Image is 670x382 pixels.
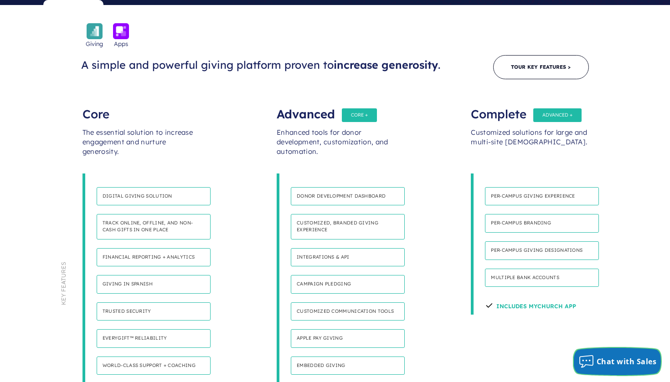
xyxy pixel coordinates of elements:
[277,101,393,119] div: Advanced
[97,357,211,375] h4: World-class support + coaching
[97,214,211,239] h4: Track online, offline, and non-cash gifts in one place
[471,119,588,173] div: Customized solutions for large and multi-site [DEMOGRAPHIC_DATA].
[277,119,393,173] div: Enhanced tools for donor development, customization, and automation.
[291,329,405,348] h4: Apple Pay Giving
[485,269,599,287] h4: Multiple bank accounts
[82,119,199,173] div: The essential solution to increase engagement and nurture generosity.
[574,348,661,375] button: Chat with Sales
[485,295,576,315] h4: Includes Mychurch App
[97,187,211,206] h4: Digital giving solution
[471,101,588,119] div: Complete
[82,101,199,119] div: Core
[291,357,405,375] h4: Embedded Giving
[291,248,405,267] h4: Integrations & API
[291,187,405,206] h4: Donor development dashboard
[86,39,103,48] span: Giving
[81,58,449,72] h3: A simple and powerful giving platform proven to .
[597,357,657,367] span: Chat with Sales
[485,214,599,233] h4: Per-campus branding
[97,302,211,321] h4: Trusted security
[334,58,438,71] span: increase generosity
[87,23,103,39] img: icon_giving-bckgrnd-600x600-1.png
[97,275,211,294] h4: Giving in Spanish
[485,187,599,206] h4: Per-Campus giving experience
[113,23,129,39] img: icon_apps-bckgrnd-600x600-1.png
[291,214,405,239] h4: Customized, branded giving experience
[291,275,405,294] h4: Campaign pledging
[291,302,405,321] h4: Customized communication tools
[97,329,211,348] h4: Everygift™ Reliability
[493,55,589,79] a: Tour Key Features >
[485,241,599,260] h4: Per-campus giving designations
[97,248,211,267] h4: Financial reporting + analytics
[114,39,128,48] span: Apps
